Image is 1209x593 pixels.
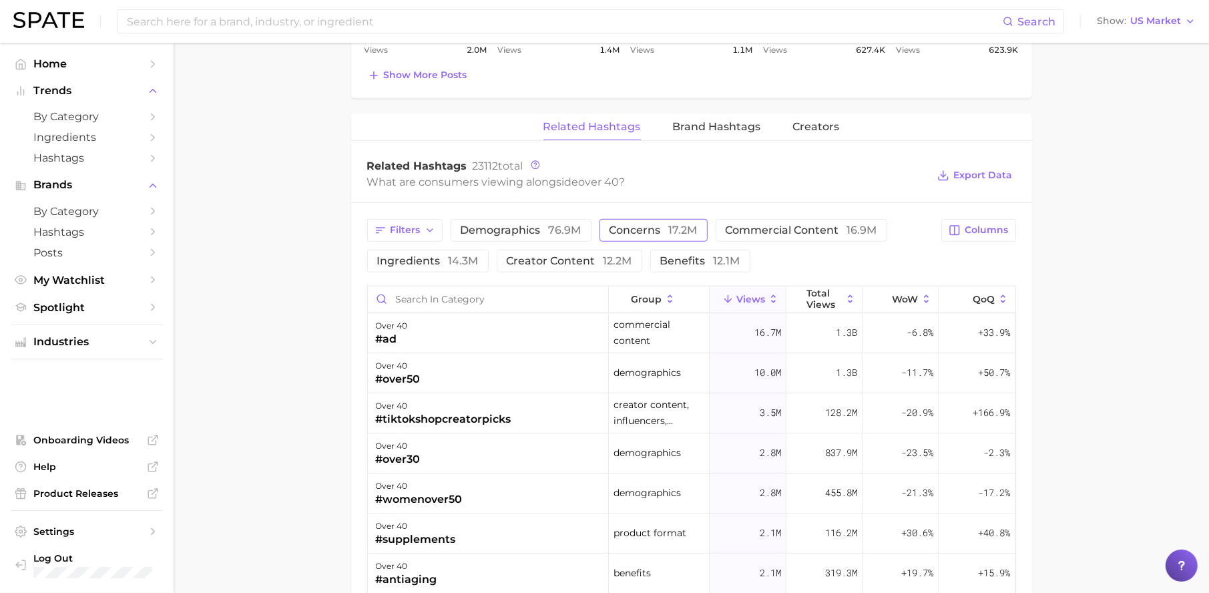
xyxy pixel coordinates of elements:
[11,127,163,148] a: Ingredients
[376,478,463,494] div: over 40
[825,445,857,461] span: 837.9m
[368,286,608,312] input: Search in category
[901,365,933,381] span: -11.7%
[901,525,933,541] span: +30.6%
[376,398,511,414] div: over 40
[610,225,698,236] span: concerns
[978,325,1010,341] span: +33.9%
[376,532,456,548] div: #supplements
[33,205,140,218] span: by Category
[901,445,933,461] span: -23.5%
[376,371,421,387] div: #over50
[549,224,581,236] span: 76.9m
[33,110,140,123] span: by Category
[11,332,163,352] button: Industries
[901,565,933,581] span: +19.7%
[368,353,1015,393] button: over 40#over50demographics10.0m1.3b-11.7%+50.7%
[631,294,662,305] span: group
[467,42,487,58] span: 2.0m
[630,42,654,58] span: Views
[786,286,863,313] button: Total Views
[11,522,163,542] a: Settings
[376,318,408,334] div: over 40
[368,313,1015,353] button: over 40#adcommercial content16.7m1.3b-6.8%+33.9%
[33,152,140,164] span: Hashtags
[825,565,857,581] span: 319.3m
[11,297,163,318] a: Spotlight
[836,325,857,341] span: 1.3b
[901,405,933,421] span: -20.9%
[33,434,140,446] span: Onboarding Videos
[33,487,140,500] span: Product Releases
[11,222,163,242] a: Hashtags
[376,451,421,467] div: #over30
[507,256,632,266] span: creator content
[825,405,857,421] span: 128.2m
[760,485,781,501] span: 2.8m
[760,565,781,581] span: 2.1m
[825,525,857,541] span: 116.2m
[11,106,163,127] a: by Category
[33,526,140,538] span: Settings
[978,565,1010,581] span: +15.9%
[497,42,521,58] span: Views
[376,518,456,534] div: over 40
[33,179,140,191] span: Brands
[376,331,408,347] div: #ad
[726,225,877,236] span: commercial content
[754,365,781,381] span: 10.0m
[1094,13,1199,30] button: ShowUS Market
[793,121,840,133] span: Creators
[11,175,163,195] button: Brands
[33,131,140,144] span: Ingredients
[11,548,163,583] a: Log out. Currently logged in with e-mail danielle@spate.nyc.
[376,491,463,508] div: #womenover50
[599,42,620,58] span: 1.4m
[365,42,389,58] span: Views
[614,445,681,461] span: demographics
[736,294,765,305] span: Views
[33,301,140,314] span: Spotlight
[33,336,140,348] span: Industries
[461,225,581,236] span: demographics
[13,12,84,28] img: SPATE
[907,325,933,341] span: -6.8%
[896,42,920,58] span: Views
[376,558,437,574] div: over 40
[11,242,163,263] a: Posts
[660,256,740,266] span: benefits
[33,85,140,97] span: Trends
[941,219,1015,242] button: Columns
[978,365,1010,381] span: +50.7%
[836,365,857,381] span: 1.3b
[1017,15,1055,28] span: Search
[989,42,1018,58] span: 623.9k
[376,438,421,454] div: over 40
[376,572,437,588] div: #antiaging
[901,485,933,501] span: -21.3%
[376,358,421,374] div: over 40
[934,166,1015,185] button: Export Data
[384,69,467,81] span: Show more posts
[806,288,842,309] span: Total Views
[11,201,163,222] a: by Category
[714,254,740,267] span: 12.1m
[760,445,781,461] span: 2.8m
[614,565,651,581] span: benefits
[973,405,1010,421] span: +166.9%
[449,254,479,267] span: 14.3m
[33,552,152,564] span: Log Out
[892,294,918,305] span: WoW
[754,325,781,341] span: 16.7m
[367,219,443,242] button: Filters
[367,173,928,191] div: What are consumers viewing alongside ?
[11,81,163,101] button: Trends
[543,121,641,133] span: Related Hashtags
[973,294,995,305] span: QoQ
[856,42,885,58] span: 627.4k
[126,10,1003,33] input: Search here for a brand, industry, or ingredient
[579,176,620,188] span: over 40
[760,525,781,541] span: 2.1m
[847,224,877,236] span: 16.9m
[1097,17,1126,25] span: Show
